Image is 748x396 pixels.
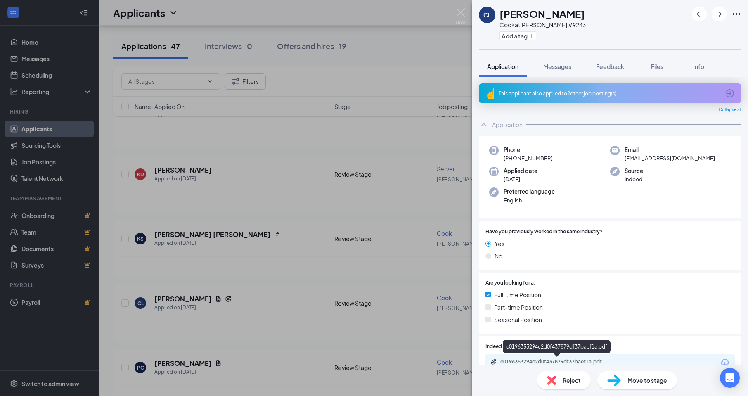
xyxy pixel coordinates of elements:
[596,63,624,70] span: Feedback
[479,120,489,130] svg: ChevronUp
[720,358,730,368] svg: Download
[563,376,581,385] span: Reject
[693,63,704,70] span: Info
[692,7,707,21] button: ArrowLeftNew
[499,21,586,29] div: Cook at [PERSON_NAME] #9243
[504,196,555,204] span: English
[494,303,543,312] span: Part-time Position
[494,315,542,324] span: Seasonal Position
[719,107,741,113] span: Collapse all
[490,358,624,366] a: Paperclipc0196353294c2d0f437879df37baef1a.pdf
[500,358,616,365] div: c0196353294c2d0f437879df37baef1a.pdf
[504,175,537,183] span: [DATE]
[504,187,555,196] span: Preferred language
[483,11,491,19] div: CL
[529,33,534,38] svg: Plus
[712,7,727,21] button: ArrowRight
[504,146,552,154] span: Phone
[499,7,585,21] h1: [PERSON_NAME]
[625,146,715,154] span: Email
[499,31,536,40] button: PlusAdd a tag
[625,167,643,175] span: Source
[485,228,603,236] span: Have you previously worked in the same industry?
[485,279,535,287] span: Are you looking for a:
[625,175,643,183] span: Indeed
[504,154,552,162] span: [PHONE_NUMBER]
[495,239,504,248] span: Yes
[625,154,715,162] span: [EMAIL_ADDRESS][DOMAIN_NAME]
[731,9,741,19] svg: Ellipses
[694,9,704,19] svg: ArrowLeftNew
[494,290,541,299] span: Full-time Position
[485,343,522,351] span: Indeed Resume
[543,63,571,70] span: Messages
[499,90,720,97] div: This applicant also applied to 2 other job posting(s)
[503,340,611,353] div: c0196353294c2d0f437879df37baef1a.pdf
[714,9,724,19] svg: ArrowRight
[725,88,735,98] svg: ArrowCircle
[720,368,740,388] div: Open Intercom Messenger
[495,251,502,261] span: No
[627,376,667,385] span: Move to stage
[504,167,537,175] span: Applied date
[487,63,518,70] span: Application
[490,358,497,365] svg: Paperclip
[651,63,663,70] span: Files
[492,121,523,129] div: Application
